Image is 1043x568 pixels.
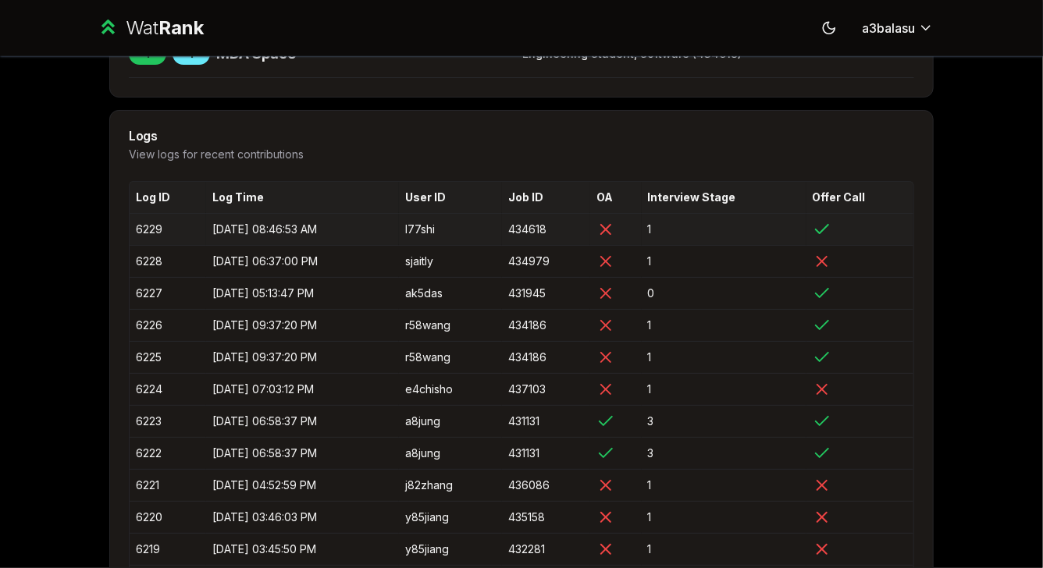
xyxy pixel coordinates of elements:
th: Interview Stage [642,182,806,213]
th: Job ID [502,182,590,213]
td: 3 [642,405,806,437]
td: e4chisho [399,373,502,405]
td: 1 [642,341,806,373]
td: 1 [642,469,806,501]
td: [DATE] 06:58:37 PM [206,437,399,469]
td: [DATE] 06:37:00 PM [206,245,399,277]
td: 0 [642,277,806,309]
td: [DATE] 05:13:47 PM [206,277,399,309]
td: 1 [642,533,806,565]
th: Log ID [130,182,206,213]
td: 6219 [130,533,206,565]
td: a8jung [399,437,502,469]
td: 431945 [502,277,590,309]
td: 431131 [502,437,590,469]
td: ak5das [399,277,502,309]
td: 6228 [130,245,206,277]
td: [DATE] 03:46:03 PM [206,501,399,533]
td: r58wang [399,309,502,341]
td: 434979 [502,245,590,277]
a: WatRank [97,16,204,41]
td: 6222 [130,437,206,469]
td: a8jung [399,405,502,437]
td: y85jiang [399,501,502,533]
td: l77shi [399,213,502,245]
td: 434618 [502,213,590,245]
td: [DATE] 09:37:20 PM [206,341,399,373]
td: 1 [642,309,806,341]
td: 434186 [502,309,590,341]
td: [DATE] 04:52:59 PM [206,469,399,501]
td: 6220 [130,501,206,533]
button: a3balasu [849,14,946,42]
th: OA [590,182,641,213]
th: Log Time [206,182,399,213]
td: 1 [642,501,806,533]
td: 436086 [502,469,590,501]
td: 434186 [502,341,590,373]
td: y85jiang [399,533,502,565]
span: a3balasu [862,19,915,37]
td: 1 [642,245,806,277]
td: 1 [642,373,806,405]
td: 435158 [502,501,590,533]
td: 437103 [502,373,590,405]
td: [DATE] 03:45:50 PM [206,533,399,565]
td: r58wang [399,341,502,373]
td: [DATE] 07:03:12 PM [206,373,399,405]
span: Rank [158,16,204,39]
td: 1 [642,213,806,245]
td: 432281 [502,533,590,565]
td: [DATE] 09:37:20 PM [206,309,399,341]
td: j82zhang [399,469,502,501]
h3: Logs [129,130,914,142]
td: 6227 [130,277,206,309]
td: 6223 [130,405,206,437]
th: Offer Call [806,182,913,213]
td: 3 [642,437,806,469]
td: sjaitly [399,245,502,277]
td: 6226 [130,309,206,341]
td: [DATE] 06:58:37 PM [206,405,399,437]
th: User ID [399,182,502,213]
td: 6224 [130,373,206,405]
div: Wat [126,16,204,41]
td: 431131 [502,405,590,437]
td: 6221 [130,469,206,501]
td: 6225 [130,341,206,373]
td: [DATE] 08:46:53 AM [206,213,399,245]
p: View logs for recent contributions [129,147,914,162]
td: 6229 [130,213,206,245]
